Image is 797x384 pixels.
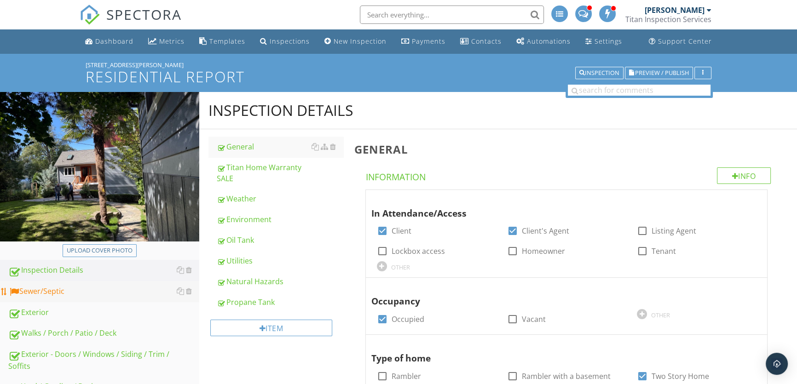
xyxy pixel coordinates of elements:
div: Upload cover photo [67,246,133,255]
div: OTHER [651,311,670,319]
div: Titan Inspection Services [625,15,711,24]
label: Client's Agent [521,226,569,235]
label: Lockbox access [392,246,445,256]
button: Inspection [575,67,624,80]
div: Type of home [371,338,742,365]
div: Sewer/Septic [8,286,199,298]
div: Settings [595,37,622,46]
div: Weather [217,193,343,204]
div: Exterior [8,307,199,319]
div: Inspection [579,70,619,76]
div: Inspection Details [8,264,199,276]
a: New Inspection [321,33,390,50]
h1: Residential Report [86,69,711,85]
label: Rambler with a basement [521,372,610,381]
div: Walks / Porch / Patio / Deck [8,327,199,339]
span: SPECTORA [106,5,182,24]
div: Metrics [159,37,185,46]
div: Contacts [471,37,502,46]
div: Support Center [658,37,712,46]
input: Search everything... [360,6,544,24]
div: Open Intercom Messenger [766,353,788,375]
div: Automations [527,37,571,46]
input: search for comments [568,85,710,96]
div: Item [210,320,332,336]
img: The Best Home Inspection Software - Spectora [80,5,100,25]
a: Settings [582,33,626,50]
div: In Attendance/Access [371,194,742,220]
a: Support Center [645,33,716,50]
div: Utilities [217,255,343,266]
a: Payments [398,33,449,50]
a: Dashboard [81,33,137,50]
label: Homeowner [521,246,565,256]
label: Listing Agent [652,226,696,235]
div: [STREET_ADDRESS][PERSON_NAME] [86,61,711,69]
div: Environment [217,214,343,225]
label: Occupied [392,315,424,324]
div: OTHER [391,264,410,271]
a: Preview / Publish [625,68,693,76]
label: Tenant [652,246,676,256]
div: General [217,141,343,152]
label: Two Story Home [652,372,709,381]
div: Exterior - Doors / Windows / Siding / Trim / Soffits [8,349,199,372]
label: Rambler [392,372,421,381]
div: Titan Home Warranty SALE [217,162,343,184]
a: Templates [196,33,249,50]
div: Natural Hazards [217,276,343,287]
h4: Information [366,167,771,183]
a: Automations (Advanced) [513,33,574,50]
div: [PERSON_NAME] [645,6,705,15]
a: SPECTORA [80,12,182,32]
div: Templates [209,37,245,46]
div: Info [717,167,771,184]
label: Vacant [521,315,545,324]
div: New Inspection [334,37,387,46]
button: Upload cover photo [63,244,137,257]
button: Preview / Publish [625,67,693,80]
label: Client [392,226,411,235]
div: Payments [412,37,445,46]
div: Dashboard [95,37,133,46]
span: Preview / Publish [635,70,689,76]
a: Inspection [575,68,624,76]
div: Occupancy [371,281,742,308]
div: Inspection Details [208,101,353,120]
div: Inspections [270,37,310,46]
a: Metrics [144,33,188,50]
a: Contacts [456,33,505,50]
h3: General [354,143,782,155]
a: Inspections [256,33,313,50]
div: Propane Tank [217,297,343,308]
div: Oil Tank [217,235,343,246]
